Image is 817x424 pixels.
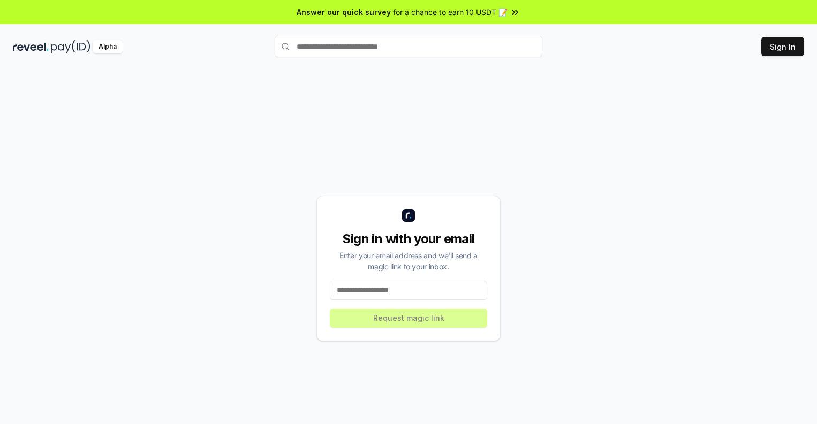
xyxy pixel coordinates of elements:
[330,230,487,248] div: Sign in with your email
[93,40,123,53] div: Alpha
[51,40,90,53] img: pay_id
[402,209,415,222] img: logo_small
[393,6,508,18] span: for a chance to earn 10 USDT 📝
[297,6,391,18] span: Answer our quick survey
[761,37,804,56] button: Sign In
[330,250,487,272] div: Enter your email address and we’ll send a magic link to your inbox.
[13,40,49,53] img: reveel_dark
